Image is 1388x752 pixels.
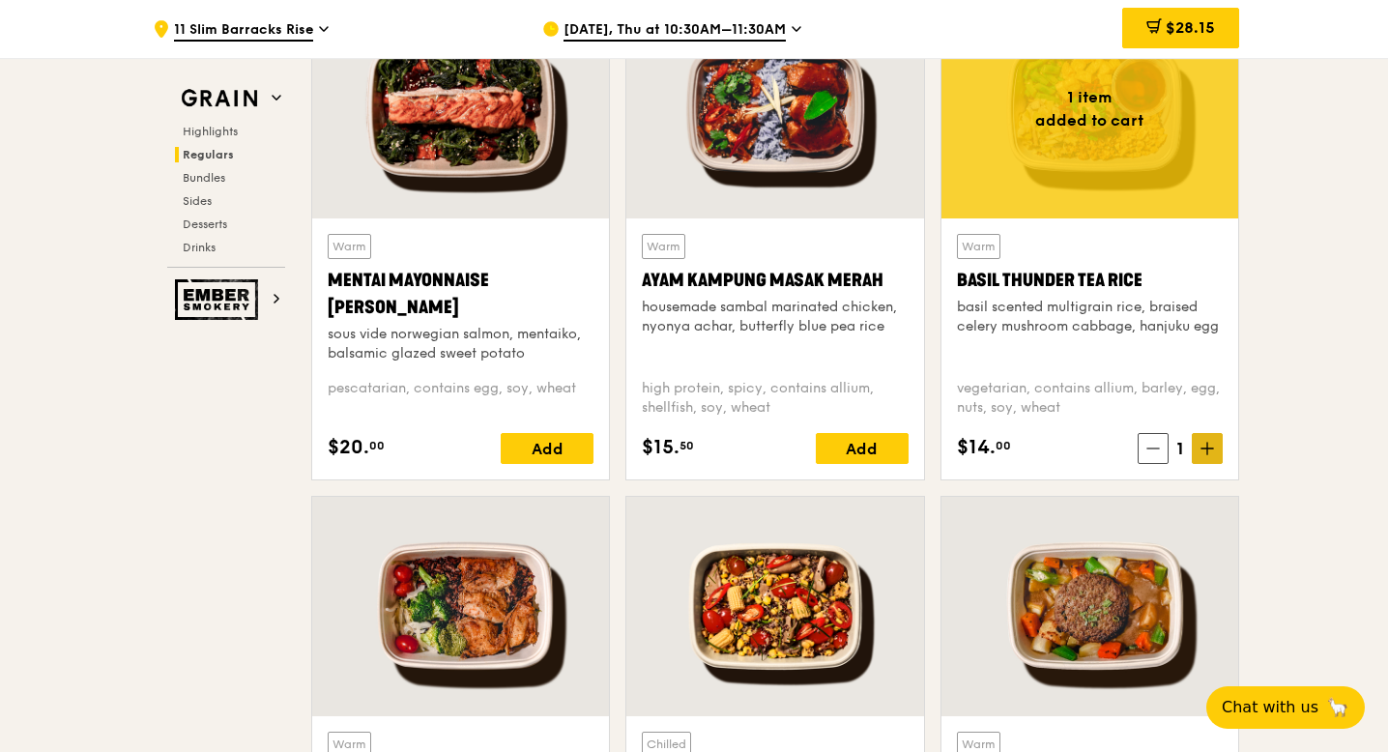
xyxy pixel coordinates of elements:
button: Chat with us🦙 [1206,686,1365,729]
div: Warm [328,234,371,259]
div: Mentai Mayonnaise [PERSON_NAME] [328,267,593,321]
span: [DATE], Thu at 10:30AM–11:30AM [564,20,786,42]
div: pescatarian, contains egg, soy, wheat [328,379,593,418]
span: Bundles [183,171,225,185]
div: vegetarian, contains allium, barley, egg, nuts, soy, wheat [957,379,1223,418]
span: $28.15 [1166,18,1215,37]
div: Ayam Kampung Masak Merah [642,267,908,294]
span: $14. [957,433,996,462]
div: Basil Thunder Tea Rice [957,267,1223,294]
span: $20. [328,433,369,462]
span: Sides [183,194,212,208]
div: Add [501,433,593,464]
img: Grain web logo [175,81,264,116]
div: Warm [957,234,1000,259]
div: housemade sambal marinated chicken, nyonya achar, butterfly blue pea rice [642,298,908,336]
span: Drinks [183,241,216,254]
span: 1 [1169,435,1192,462]
span: Highlights [183,125,238,138]
span: Desserts [183,217,227,231]
span: $15. [642,433,680,462]
div: high protein, spicy, contains allium, shellfish, soy, wheat [642,379,908,418]
span: 11 Slim Barracks Rise [174,20,313,42]
span: 00 [369,438,385,453]
span: Regulars [183,148,234,161]
div: Add [816,433,909,464]
div: Warm [642,234,685,259]
div: sous vide norwegian salmon, mentaiko, balsamic glazed sweet potato [328,325,593,363]
div: basil scented multigrain rice, braised celery mushroom cabbage, hanjuku egg [957,298,1223,336]
span: 00 [996,438,1011,453]
span: Chat with us [1222,696,1318,719]
span: 🦙 [1326,696,1349,719]
img: Ember Smokery web logo [175,279,264,320]
span: 50 [680,438,694,453]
